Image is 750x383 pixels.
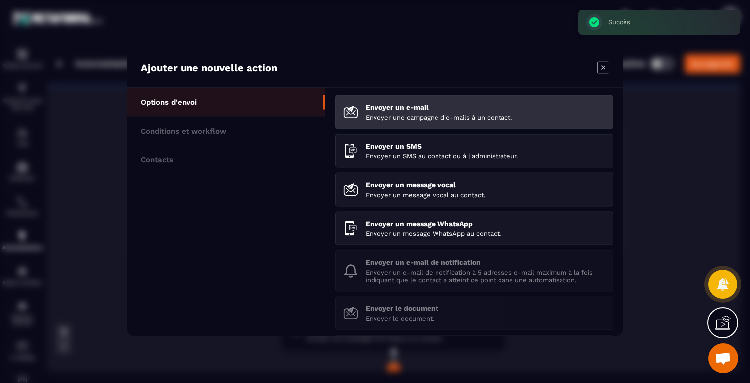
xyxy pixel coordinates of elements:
p: Envoyer le document [366,304,605,312]
p: Envoyer un SMS [366,142,605,150]
p: Envoyer un SMS au contact ou à l'administrateur. [366,152,605,159]
p: Envoyer un message vocal au contact. [366,191,605,198]
p: Envoyer un message WhatsApp [366,219,605,227]
p: Envoyer un e-mail de notification [366,258,605,266]
p: Ajouter une nouvelle action [141,61,277,73]
p: Options d'envoi [141,97,197,106]
p: Envoyer le document. [366,314,605,322]
p: Envoyer un e-mail de notification à 5 adresses e-mail maximum à la fois indiquant que le contact ... [366,268,605,283]
div: Ouvrir le chat [708,343,738,373]
img: sendWhatsappMessage.svg [343,221,358,235]
p: Envoyer une campagne d'e-mails à un contact. [366,113,605,121]
p: Envoyer un message vocal [366,180,605,188]
img: bell.svg [343,263,358,278]
img: sendDocument.svg [343,306,358,320]
p: Envoyer un e-mail [366,103,605,111]
img: sendSms.svg [343,143,358,158]
p: Contacts [141,155,173,164]
img: sendVoiceMessage.svg [343,182,358,197]
p: Envoyer un message WhatsApp au contact. [366,230,605,237]
p: Conditions et workflow [141,126,226,135]
img: sendEmail.svg [343,104,358,119]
